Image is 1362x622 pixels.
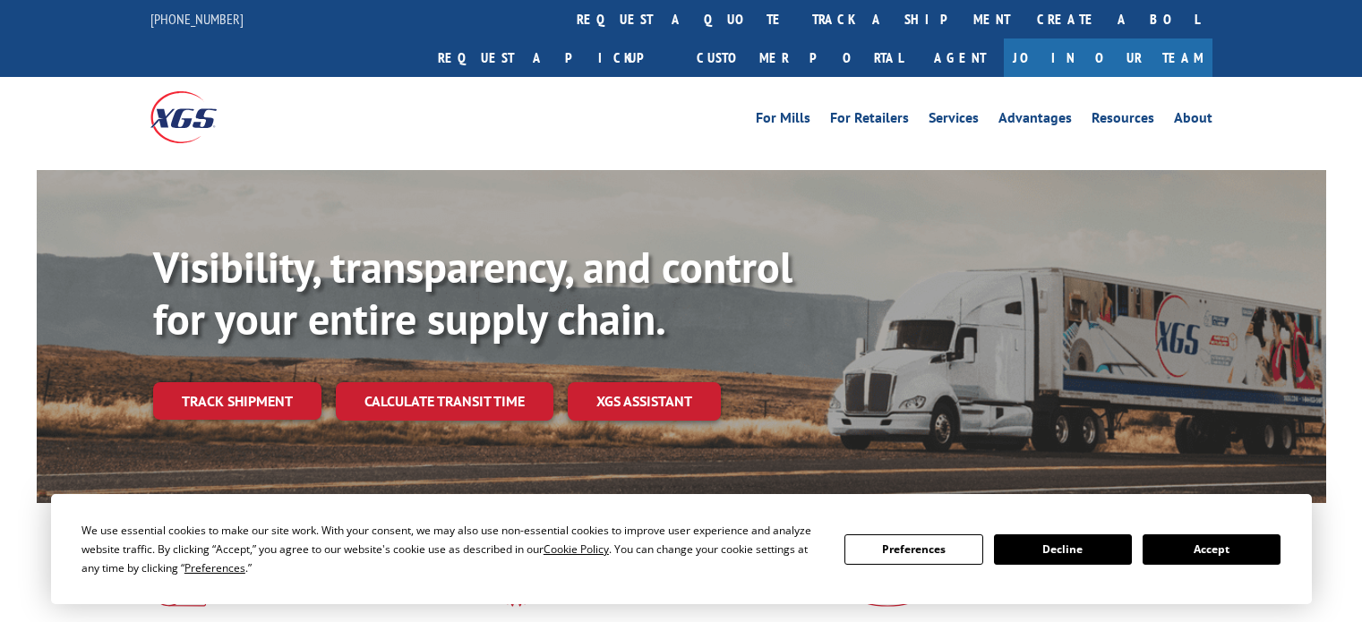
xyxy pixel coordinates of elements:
button: Preferences [844,534,982,565]
a: For Retailers [830,111,909,131]
b: Visibility, transparency, and control for your entire supply chain. [153,239,792,346]
div: We use essential cookies to make our site work. With your consent, we may also use non-essential ... [81,521,823,577]
a: For Mills [756,111,810,131]
a: [PHONE_NUMBER] [150,10,244,28]
div: Cookie Consent Prompt [51,494,1312,604]
a: Resources [1092,111,1154,131]
a: Calculate transit time [336,382,553,421]
button: Decline [994,534,1132,565]
button: Accept [1143,534,1281,565]
a: Advantages [998,111,1072,131]
span: Cookie Policy [544,541,609,557]
span: Preferences [184,560,245,575]
a: About [1174,111,1212,131]
a: Agent [916,38,1004,77]
a: Customer Portal [683,38,916,77]
a: XGS ASSISTANT [568,382,721,421]
a: Services [929,111,979,131]
a: Join Our Team [1004,38,1212,77]
a: Track shipment [153,382,321,420]
a: Request a pickup [424,38,683,77]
